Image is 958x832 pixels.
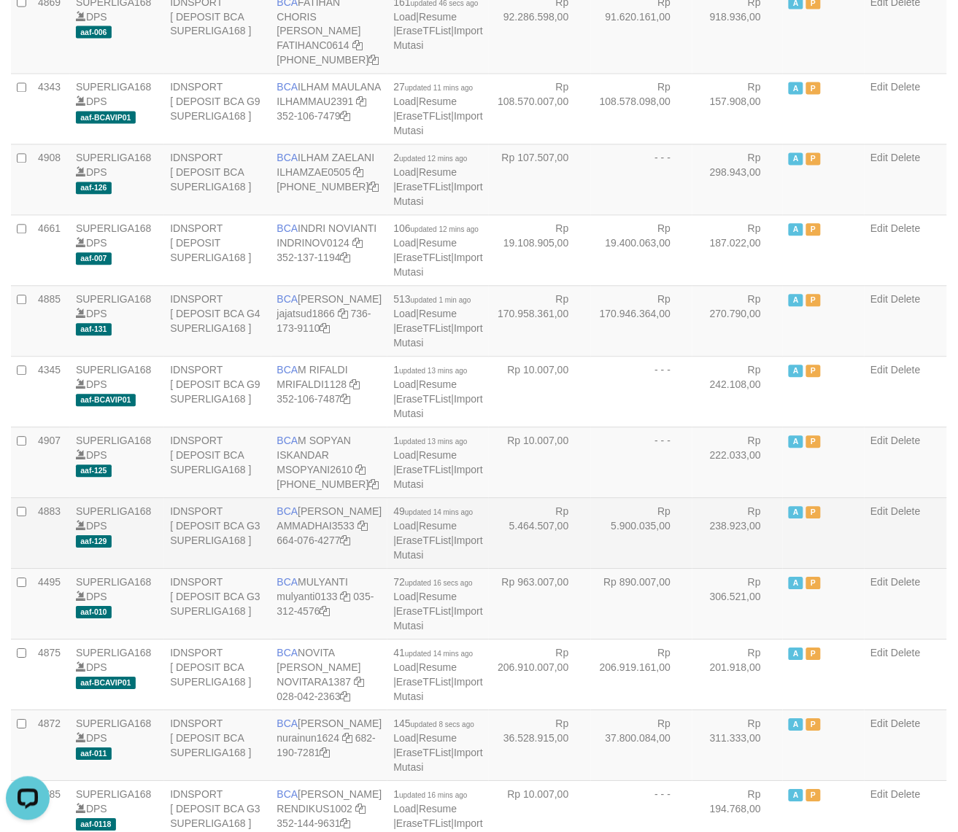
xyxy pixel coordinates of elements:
[271,498,388,569] td: [PERSON_NAME] 664-076-4277
[591,639,693,710] td: Rp 206.919.161,00
[419,379,457,391] a: Resume
[419,450,457,462] a: Resume
[405,509,473,517] span: updated 14 mins ago
[341,111,351,123] a: Copy 3521067479 to clipboard
[32,639,70,710] td: 4875
[419,804,457,815] a: Resume
[277,40,349,52] a: FATIHANC0614
[164,639,271,710] td: IDNSPORT [ DEPOSIT BCA SUPERLIGA168 ]
[393,365,467,376] span: 1
[70,74,164,144] td: DPS
[806,436,821,448] span: Paused
[393,238,416,249] a: Load
[393,365,482,420] span: | | |
[806,365,821,378] span: Paused
[393,577,482,632] span: | | |
[692,427,783,498] td: Rp 222.033,00
[399,368,467,376] span: updated 13 mins ago
[692,357,783,427] td: Rp 242.108,00
[393,521,416,532] a: Load
[419,521,457,532] a: Resume
[164,215,271,286] td: IDNSPORT [ DEPOSIT SUPERLIGA168 ]
[591,215,693,286] td: Rp 19.400.063,00
[76,648,152,659] a: SUPERLIGA168
[411,297,471,305] span: updated 1 min ago
[70,357,164,427] td: DPS
[396,818,451,830] a: EraseTFList
[393,435,482,491] span: | | |
[393,26,482,52] a: Import Mutasi
[393,577,472,588] span: 72
[405,580,473,588] span: updated 16 secs ago
[70,144,164,215] td: DPS
[393,535,482,561] a: Import Mutasi
[806,790,821,802] span: Paused
[393,96,416,108] a: Load
[393,294,482,349] span: | | |
[76,677,136,690] span: aaf-BCAVIP01
[271,427,388,498] td: M SOPYAN ISKANDAR [PHONE_NUMBER]
[393,379,416,391] a: Load
[806,82,821,95] span: Paused
[870,506,888,518] a: Edit
[891,152,920,164] a: Delete
[399,438,467,446] span: updated 13 mins ago
[419,662,457,674] a: Resume
[419,733,457,744] a: Resume
[405,650,473,658] span: updated 14 mins ago
[277,152,298,164] span: BCA
[393,252,482,279] a: Import Mutasi
[76,465,112,478] span: aaf-125
[341,691,351,703] a: Copy 0280422363 to clipboard
[277,435,298,447] span: BCA
[870,82,888,93] a: Edit
[870,294,888,306] a: Edit
[789,82,803,95] span: Active
[354,167,364,179] a: Copy ILHAMZAE0505 to clipboard
[396,606,451,618] a: EraseTFList
[76,82,152,93] a: SUPERLIGA168
[789,436,803,448] span: Active
[70,498,164,569] td: DPS
[591,427,693,498] td: - - -
[6,6,50,50] button: Open LiveChat chat widget
[320,747,331,759] a: Copy 6821907281 to clipboard
[396,323,451,335] a: EraseTFList
[891,718,920,730] a: Delete
[870,577,888,588] a: Edit
[591,286,693,357] td: Rp 170.946.364,00
[789,648,803,661] span: Active
[76,506,152,518] a: SUPERLIGA168
[396,394,451,405] a: EraseTFList
[76,394,136,407] span: aaf-BCAVIP01
[393,747,482,774] a: Import Mutasi
[164,286,271,357] td: IDNSPORT [ DEPOSIT BCA G4 SUPERLIGA168 ]
[806,719,821,731] span: Paused
[70,286,164,357] td: DPS
[393,506,473,518] span: 49
[277,238,350,249] a: INDRINOV0124
[277,308,335,320] a: jajatsud1866
[70,215,164,286] td: DPS
[870,718,888,730] a: Edit
[806,295,821,307] span: Paused
[393,152,482,208] span: | | |
[393,648,473,659] span: 41
[591,498,693,569] td: Rp 5.900.035,00
[32,144,70,215] td: 4908
[891,365,920,376] a: Delete
[271,357,388,427] td: M RIFALDI 352-106-7487
[789,507,803,519] span: Active
[692,144,783,215] td: Rp 298.943,00
[393,167,416,179] a: Load
[277,96,354,108] a: ILHAMMAU2391
[277,804,353,815] a: RENDIKUS1002
[355,464,366,476] a: Copy MSOPYANI2610 to clipboard
[789,365,803,378] span: Active
[396,111,451,123] a: EraseTFList
[341,394,351,405] a: Copy 3521067487 to clipboard
[692,286,783,357] td: Rp 270.790,00
[76,536,112,548] span: aaf-129
[164,710,271,781] td: IDNSPORT [ DEPOSIT BCA SUPERLIGA168 ]
[870,789,888,801] a: Edit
